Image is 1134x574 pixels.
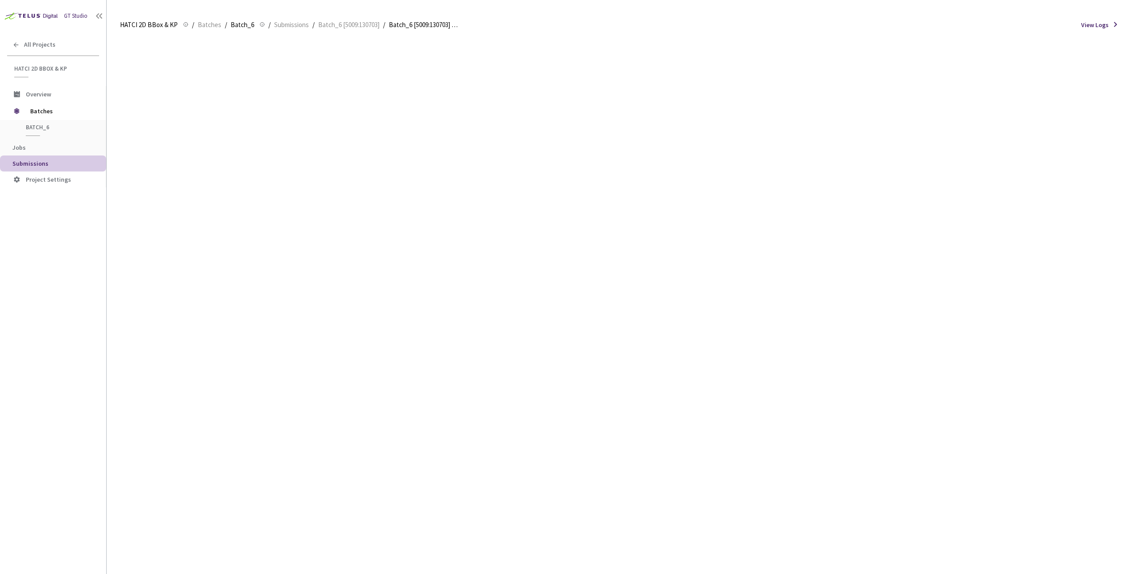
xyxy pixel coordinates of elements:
[316,20,381,29] a: Batch_6 [5009:130703]
[1081,20,1109,29] span: View Logs
[26,175,71,183] span: Project Settings
[225,20,227,30] li: /
[231,20,254,30] span: Batch_6
[64,12,88,20] div: GT Studio
[26,90,51,98] span: Overview
[312,20,315,30] li: /
[274,20,309,30] span: Submissions
[196,20,223,29] a: Batches
[383,20,385,30] li: /
[120,20,178,30] span: HATCI 2D BBox & KP
[12,143,26,151] span: Jobs
[26,124,92,131] span: Batch_6
[198,20,221,30] span: Batches
[318,20,379,30] span: Batch_6 [5009:130703]
[268,20,271,30] li: /
[14,65,94,72] span: HATCI 2D BBox & KP
[192,20,194,30] li: /
[12,159,48,167] span: Submissions
[389,20,461,30] span: Batch_6 [5009:130703] QC - [DATE]
[272,20,311,29] a: Submissions
[24,41,56,48] span: All Projects
[30,102,91,120] span: Batches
